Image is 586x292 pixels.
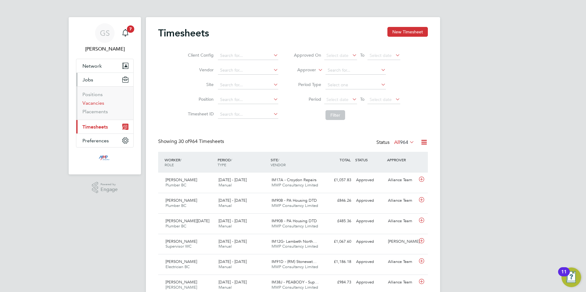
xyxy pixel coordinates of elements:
span: [DATE] - [DATE] [219,239,247,244]
label: Approver [288,67,316,73]
input: Search for... [218,81,278,89]
span: Select date [326,97,348,102]
span: Powered by [101,182,118,187]
span: [PERSON_NAME] [166,279,197,285]
input: Search for... [218,66,278,75]
span: [DATE] - [DATE] [219,279,247,285]
span: Electrician BC [166,264,190,269]
span: VENDOR [271,162,286,167]
div: £1,067.60 [322,237,354,247]
div: Approved [354,277,386,287]
div: Alliance Team [386,216,417,226]
span: MMP Consultancy Limited [272,264,318,269]
nav: Main navigation [69,17,141,174]
div: SITE [269,154,322,170]
span: [DATE] - [DATE] [219,218,247,223]
span: ROLE [165,162,174,167]
span: [DATE] - [DATE] [219,198,247,203]
span: Select date [370,53,392,58]
label: Timesheet ID [186,111,214,117]
span: / [231,157,232,162]
span: IM91D - (RM) Stonewat… [272,259,317,264]
input: Search for... [218,110,278,119]
span: George Stacey [76,45,134,53]
label: Position [186,96,214,102]
label: Approved On [294,52,321,58]
span: Plumber BC [166,182,186,188]
span: MMP Consultancy Limited [272,182,318,188]
div: Status [376,138,416,147]
label: All [394,139,414,145]
span: MMP Consultancy Limited [272,223,318,229]
span: [DATE] - [DATE] [219,259,247,264]
span: IM90B - PA Housing DTD [272,198,317,203]
div: PERIOD [216,154,269,170]
div: Alliance Team [386,175,417,185]
span: IM38J - PEABODY - Sup… [272,279,319,285]
label: Period [294,96,321,102]
span: Plumber BC [166,203,186,208]
span: / [278,157,279,162]
span: IM12G- Lambeth North… [272,239,317,244]
a: Go to home page [76,154,134,163]
span: Manual [219,244,232,249]
a: Positions [82,92,103,97]
div: APPROVER [386,154,417,165]
span: [PERSON_NAME] [166,198,197,203]
span: / [180,157,181,162]
a: 7 [119,23,131,43]
span: Manual [219,182,232,188]
span: Manual [219,223,232,229]
span: Plumber BC [166,223,186,229]
span: [PERSON_NAME] [166,239,197,244]
span: Manual [219,203,232,208]
div: 11 [561,272,567,280]
span: [PERSON_NAME][DATE] [166,218,209,223]
label: Site [186,82,214,87]
label: Vendor [186,67,214,73]
div: WORKER [163,154,216,170]
div: STATUS [354,154,386,165]
div: Jobs [76,86,133,120]
div: £1,057.83 [322,175,354,185]
span: TYPE [218,162,226,167]
span: Supervisor WC [166,244,192,249]
button: Jobs [76,73,133,86]
span: 30 of [178,138,189,144]
span: Manual [219,285,232,290]
h2: Timesheets [158,27,209,39]
div: Showing [158,138,225,145]
div: £846.26 [322,196,354,206]
div: £1,186.18 [322,257,354,267]
div: Approved [354,237,386,247]
a: Placements [82,109,108,114]
span: To [358,95,366,103]
div: £984.73 [322,277,354,287]
div: Approved [354,175,386,185]
input: Search for... [218,51,278,60]
label: Period Type [294,82,321,87]
button: Open Resource Center, 11 new notifications [561,268,581,287]
span: 964 [400,139,408,145]
label: Client Config [186,52,214,58]
button: New Timesheet [387,27,428,37]
button: Network [76,59,133,73]
span: IM90B - PA Housing DTD [272,218,317,223]
div: [PERSON_NAME] [386,237,417,247]
span: 964 Timesheets [178,138,224,144]
div: Approved [354,216,386,226]
button: Preferences [76,134,133,147]
input: Search for... [325,66,386,75]
div: £485.36 [322,216,354,226]
img: mmpconsultancy-logo-retina.png [96,154,114,163]
div: Alliance Team [386,196,417,206]
span: Network [82,63,102,69]
a: Vacancies [82,100,104,106]
span: [PERSON_NAME] [166,285,197,290]
input: Select one [325,81,386,89]
span: TOTAL [340,157,351,162]
a: GS[PERSON_NAME] [76,23,134,53]
div: Alliance Team [386,277,417,287]
span: Select date [326,53,348,58]
span: [PERSON_NAME] [166,177,197,182]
